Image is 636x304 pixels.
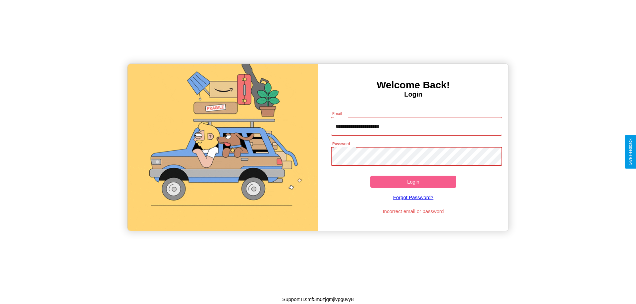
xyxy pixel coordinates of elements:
label: Password [332,141,350,147]
p: Incorrect email or password [328,207,499,216]
a: Forgot Password? [328,188,499,207]
img: gif [128,64,318,231]
h4: Login [318,91,508,98]
button: Login [370,176,456,188]
label: Email [332,111,343,116]
p: Support ID: mf5m0zjqmjivpg0vy8 [282,295,354,304]
h3: Welcome Back! [318,79,508,91]
div: Give Feedback [628,139,633,165]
